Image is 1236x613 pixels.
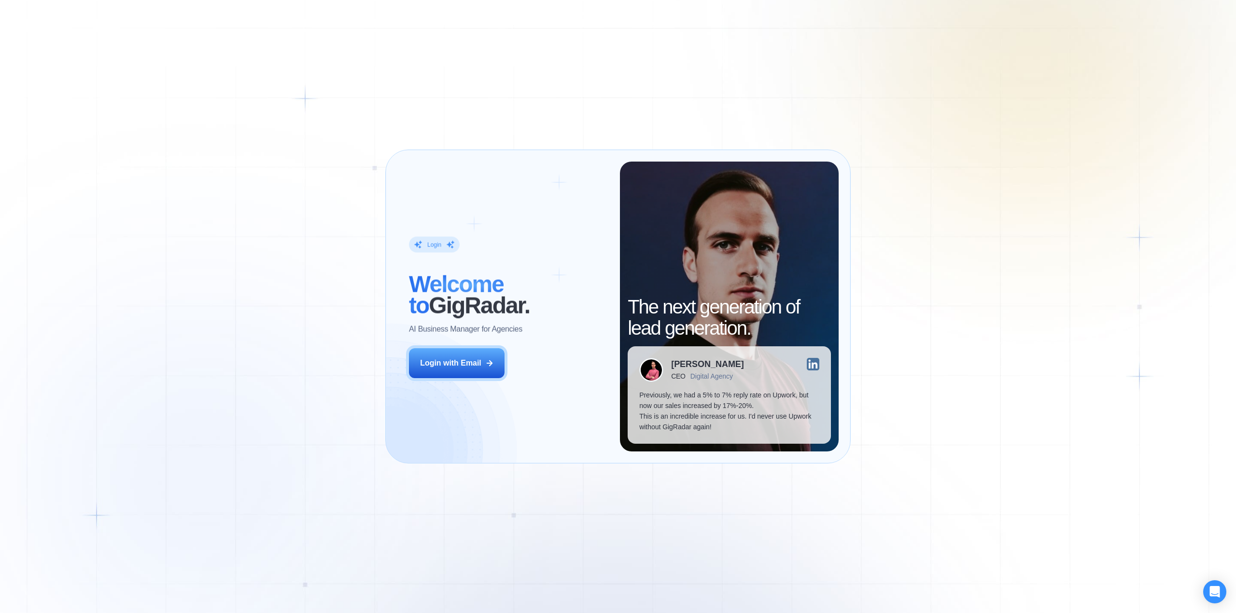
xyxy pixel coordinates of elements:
[628,296,830,339] h2: The next generation of lead generation.
[639,390,819,432] p: Previously, we had a 5% to 7% reply rate on Upwork, but now our sales increased by 17%-20%. This ...
[409,348,505,378] button: Login with Email
[1203,580,1226,603] div: Open Intercom Messenger
[671,372,685,380] div: CEO
[409,324,522,335] p: AI Business Manager for Agencies
[427,241,441,248] div: Login
[420,358,481,368] div: Login with Email
[690,372,733,380] div: Digital Agency
[409,272,504,318] span: Welcome to
[671,360,744,368] div: [PERSON_NAME]
[409,274,608,316] h2: ‍ GigRadar.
